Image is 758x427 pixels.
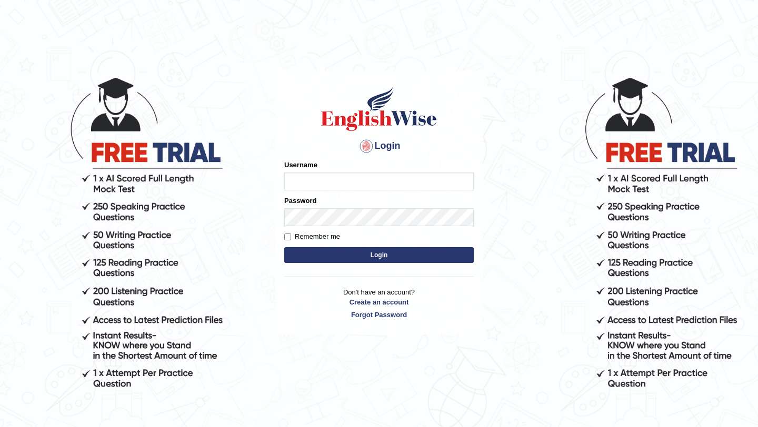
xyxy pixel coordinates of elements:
[284,231,340,242] label: Remember me
[284,247,474,263] button: Login
[284,233,291,240] input: Remember me
[284,297,474,307] a: Create an account
[284,160,317,170] label: Username
[284,310,474,320] a: Forgot Password
[284,287,474,320] p: Don't have an account?
[319,85,439,133] img: Logo of English Wise sign in for intelligent practice with AI
[284,138,474,155] h4: Login
[284,196,316,206] label: Password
